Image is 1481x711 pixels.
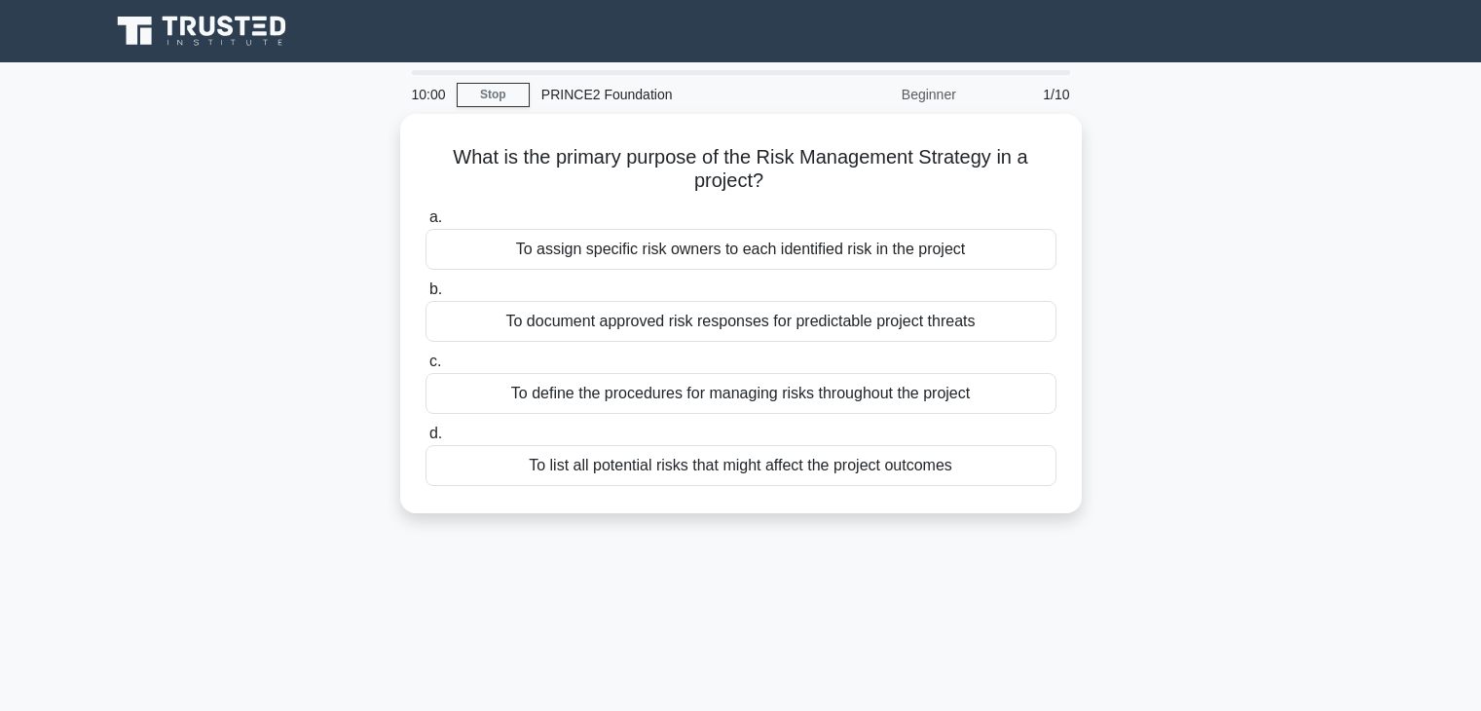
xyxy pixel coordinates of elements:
div: Beginner [797,75,968,114]
span: c. [429,353,441,369]
h5: What is the primary purpose of the Risk Management Strategy in a project? [424,145,1058,194]
span: d. [429,425,442,441]
div: To list all potential risks that might affect the project outcomes [426,445,1056,486]
div: PRINCE2 Foundation [530,75,797,114]
div: 10:00 [400,75,457,114]
div: To assign specific risk owners to each identified risk in the project [426,229,1056,270]
span: a. [429,208,442,225]
div: To document approved risk responses for predictable project threats [426,301,1056,342]
span: b. [429,281,442,297]
div: 1/10 [968,75,1082,114]
a: Stop [457,83,530,107]
div: To define the procedures for managing risks throughout the project [426,373,1056,414]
